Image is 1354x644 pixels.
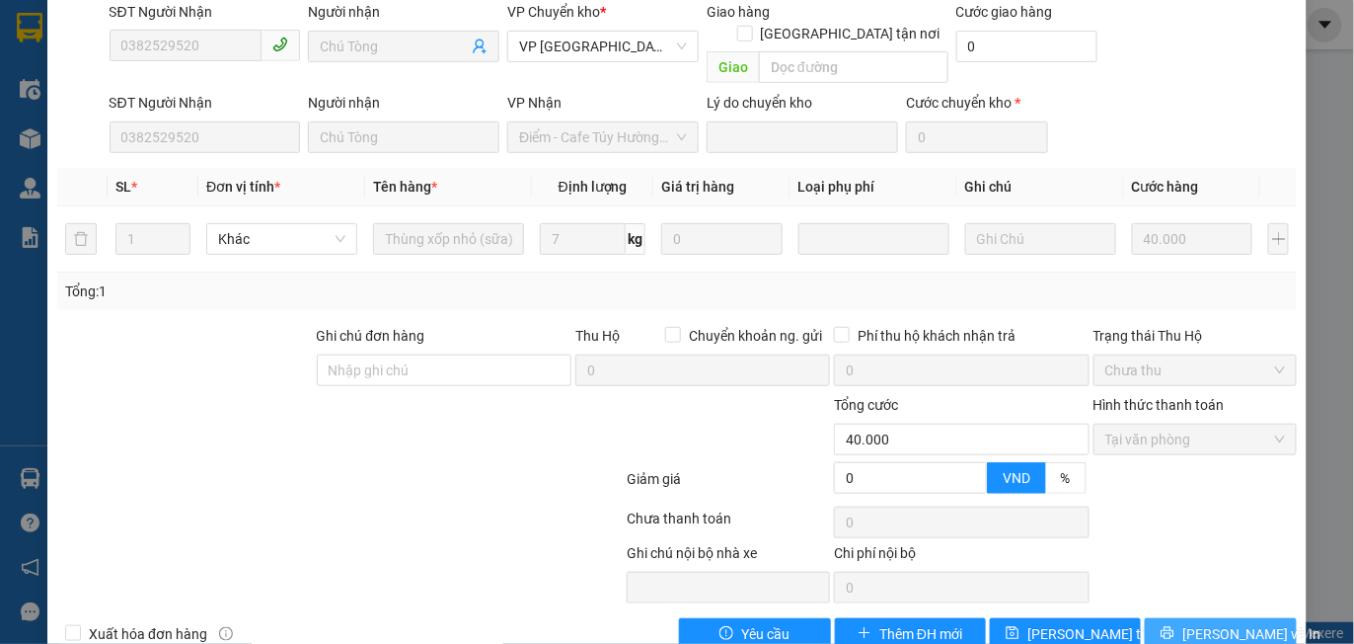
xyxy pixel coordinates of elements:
[858,626,871,642] span: plus
[507,92,699,114] div: VP Nhận
[1093,325,1297,347] div: Trạng thái Thu Hộ
[625,468,832,503] div: Giảm giá
[1161,626,1174,642] span: printer
[707,51,759,83] span: Giao
[707,92,898,114] div: Lý do chuyển kho
[1105,425,1285,454] span: Tại văn phòng
[317,328,425,344] label: Ghi chú đơn hàng
[115,179,131,195] span: SL
[956,4,1053,20] label: Cước giao hàng
[206,179,280,195] span: Đơn vị tính
[834,542,1089,572] div: Chi phí nội bộ
[65,281,524,302] div: Tổng: 1
[519,122,687,152] span: Điểm - Cafe Túy Hường - Diêm Điền
[707,4,770,20] span: Giao hàng
[373,179,437,195] span: Tên hàng
[626,223,645,255] span: kg
[661,223,782,255] input: 0
[373,223,524,255] input: VD: Bàn, Ghế
[1003,470,1030,486] span: VND
[110,1,301,23] div: SĐT Người Nhận
[308,1,499,23] div: Người nhận
[1006,626,1019,642] span: save
[1132,179,1199,195] span: Cước hàng
[957,168,1124,206] th: Ghi chú
[627,542,830,572] div: Ghi chú nội bộ nhà xe
[1093,397,1225,413] label: Hình thức thanh toán
[218,224,345,254] span: Khác
[1061,470,1071,486] span: %
[906,92,1047,114] div: Cước chuyển kho
[1105,356,1285,385] span: Chưa thu
[753,23,948,44] span: [GEOGRAPHIC_DATA] tận nơi
[472,39,488,54] span: user-add
[317,355,571,386] input: Ghi chú đơn hàng
[272,37,288,52] span: phone
[661,179,734,195] span: Giá trị hàng
[110,92,301,114] div: SĐT Người Nhận
[65,223,97,255] button: delete
[519,32,687,61] span: VP Thái Bình
[308,92,499,114] div: Người nhận
[507,4,600,20] span: VP Chuyển kho
[625,508,832,542] div: Chưa thanh toán
[681,325,830,347] span: Chuyển khoản ng. gửi
[790,168,957,206] th: Loại phụ phí
[1268,223,1289,255] button: plus
[559,179,628,195] span: Định lượng
[965,223,1116,255] input: Ghi Chú
[1132,223,1252,255] input: 0
[759,51,947,83] input: Dọc đường
[850,325,1023,347] span: Phí thu hộ khách nhận trả
[219,627,233,641] span: info-circle
[956,31,1097,62] input: Cước giao hàng
[719,626,733,642] span: exclamation-circle
[575,328,620,344] span: Thu Hộ
[834,397,898,413] span: Tổng cước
